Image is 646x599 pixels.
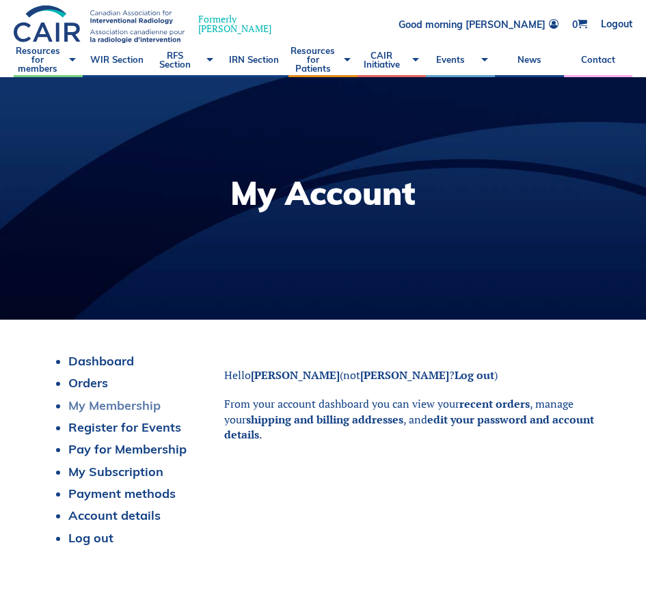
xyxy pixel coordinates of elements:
[251,367,340,382] strong: [PERSON_NAME]
[68,441,187,457] a: Pay for Membership
[14,5,285,43] a: Formerly[PERSON_NAME]
[230,177,416,209] h1: My Account
[198,14,271,33] span: Formerly [PERSON_NAME]
[68,530,113,546] a: Log out
[572,19,587,29] a: 0
[358,43,427,77] a: CAIR Initiative
[426,43,495,77] a: Events
[14,5,185,43] img: CIRA
[14,43,83,77] a: Resources for members
[68,464,163,479] a: My Subscription
[224,412,594,442] a: edit your password and account details
[68,353,134,369] a: Dashboard
[399,19,558,29] a: Good morning [PERSON_NAME]
[68,398,161,413] a: My Membership
[564,43,633,77] a: Contact
[224,396,598,442] p: From your account dashboard you can view your , manage your , and .
[68,486,176,501] a: Payment methods
[68,375,108,391] a: Orders
[68,419,181,435] a: Register for Events
[220,43,289,77] a: IRN Section
[224,367,598,382] p: Hello (not ? )
[459,396,530,411] a: recent orders
[288,43,358,77] a: Resources for Patients
[246,412,403,427] a: shipping and billing addresses
[151,43,220,77] a: RFS Section
[495,43,564,77] a: News
[68,507,161,523] a: Account details
[601,19,632,29] a: Logout
[455,367,494,382] a: Log out
[360,367,449,382] strong: [PERSON_NAME]
[83,43,152,77] a: WIR Section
